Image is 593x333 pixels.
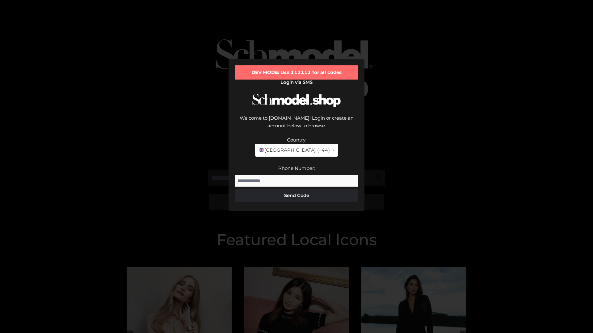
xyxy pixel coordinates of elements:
label: Country: [287,137,306,143]
h2: Login via SMS [235,80,358,85]
div: Welcome to [DOMAIN_NAME]! Login or create an account below to browse. [235,114,358,136]
span: [GEOGRAPHIC_DATA] (+44) [259,146,330,154]
img: 🇬🇧 [259,148,264,152]
div: DEV MODE: Use 111111 for all codes [235,65,358,80]
button: Send Code [235,189,358,202]
label: Phone Number: [278,165,315,171]
img: Schmodel Logo [250,88,343,113]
